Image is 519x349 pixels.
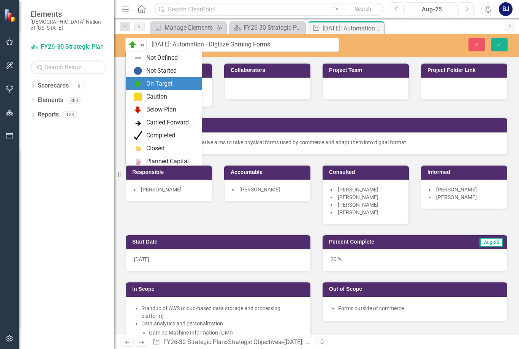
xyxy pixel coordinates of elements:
input: Search ClearPoint... [154,3,384,16]
a: FY26-30 Strategic Plan [231,23,303,32]
img: Carried Forward [133,118,142,127]
div: Manage Elements [165,23,215,32]
span: [PERSON_NAME] [338,202,378,208]
img: On Target [133,79,142,88]
img: Not Defined [133,53,142,62]
a: Reports [38,110,59,119]
img: Closed [133,144,142,153]
h3: Consulted [329,169,405,175]
h3: In Scope [132,286,307,292]
img: ClearPoint Strategy [4,9,17,22]
small: [DEMOGRAPHIC_DATA] Nation of [US_STATE] [30,19,106,31]
span: Aug-25 [479,238,503,247]
h3: Project Folder Link [427,67,503,73]
div: Below Plan [146,105,176,114]
a: FY26-30 Strategic Plan [30,43,106,51]
h3: Collaborators [231,67,307,73]
a: FY26-30 Strategic Plan [163,338,225,346]
button: BJ [499,2,513,16]
h3: Project Team [329,67,405,73]
div: Planned Capital [146,157,189,166]
li: Standup of AWS (cloud-based data storage and processing platform) [141,304,302,320]
div: Aug-25 [408,5,455,14]
div: Not Started [146,67,177,75]
span: [PERSON_NAME] [338,194,378,200]
h3: Percent Complete [329,239,443,245]
div: Caution [146,92,167,101]
img: Below Plan [133,105,142,114]
h3: Responsible [132,169,208,175]
div: Closed [146,144,165,153]
div: On Target [146,80,172,88]
button: Aug-25 [406,2,458,16]
span: [PERSON_NAME] [141,186,182,193]
h3: Accountable [231,169,307,175]
div: Not Defined [146,54,178,62]
img: Planned Capital [133,157,142,166]
div: » » [152,338,311,347]
span: [PERSON_NAME] [239,186,280,193]
span: Elements [30,10,106,19]
img: On Target [128,40,137,49]
a: Strategic Objectives [228,338,281,346]
img: Completed [133,131,142,140]
h3: Informed [427,169,503,175]
div: Carried Forward [146,118,189,127]
h3: Out of Scope [329,286,503,292]
input: Search Below... [30,61,106,74]
span: [PERSON_NAME] [436,194,477,200]
div: FY26-30 Strategic Plan [244,23,303,32]
div: [DATE]: Automation - Digitize Gaming Forms [284,338,403,346]
span: [PERSON_NAME] [436,186,477,193]
a: Elements [38,96,63,105]
button: Search [344,4,382,14]
li: Forms outside of commerce [338,304,499,312]
div: Completed [146,131,175,140]
span: [DATE] [134,256,149,262]
li: Gaming Machine Information (GMI) [149,329,302,336]
div: 383 [67,97,82,104]
div: [DATE]: Automation - Digitize Gaming Forms [323,24,382,33]
span: Search [355,6,371,12]
a: Scorecards [38,81,69,90]
h3: Start Date [132,239,307,245]
div: 6 [73,83,85,89]
img: Not Started [133,66,142,75]
a: Manage Elements [152,23,215,32]
div: 123 [63,112,78,118]
img: Caution [133,92,142,101]
span: [PERSON_NAME] [338,186,378,193]
h3: Strategic Objective Goals [132,122,503,127]
div: Gaming form digitization initiative aims to take physical forms used by commerce and adapt them i... [134,139,499,146]
span: [PERSON_NAME] [338,209,378,215]
div: 20 % [323,249,507,271]
input: This field is required [147,38,339,52]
